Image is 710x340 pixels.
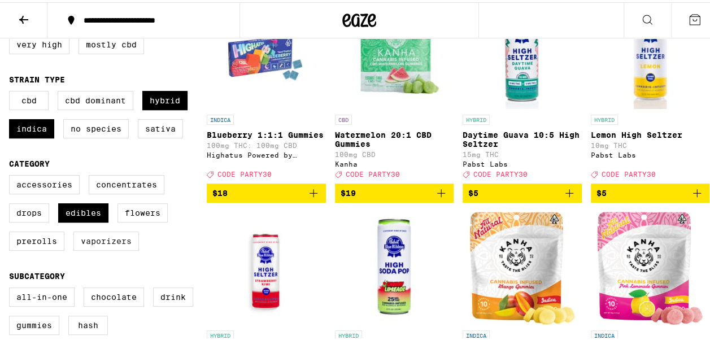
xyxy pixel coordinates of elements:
img: Pabst Labs - Strawberry Kiwi High Seltzer [210,210,323,322]
p: HYBRID [335,328,362,338]
label: Concentrates [89,173,164,192]
button: Add to bag [207,181,326,200]
label: Indica [9,117,54,136]
p: INDICA [591,328,618,338]
img: Pabst Labs - Cherry Limeade High Soda Pop Seltzer - 25mg [338,210,451,322]
p: Blueberry 1:1:1 Gummies [207,128,326,137]
label: Gummies [9,313,59,333]
label: Prerolls [9,229,64,249]
label: Vaporizers [73,229,139,249]
label: Drops [9,201,49,220]
span: Hi. Need any help? [7,8,81,17]
p: CBD [335,112,352,123]
p: 15mg THC [463,149,582,156]
label: Edibles [58,201,108,220]
label: Hybrid [142,89,188,108]
span: $5 [596,186,607,195]
span: $19 [341,186,356,195]
label: CBD Dominant [58,89,133,108]
div: Pabst Labs [463,158,582,165]
button: Add to bag [463,181,582,200]
p: INDICA [463,328,490,338]
label: Sativa [138,117,183,136]
img: Kanha - Mango Gummies [469,210,575,322]
label: Very High [9,33,69,52]
span: CODE PARTY30 [473,168,528,176]
p: Lemon High Seltzer [591,128,710,137]
div: Pabst Labs [591,149,710,156]
div: Highatus Powered by Cannabiotix [207,149,326,156]
p: Watermelon 20:1 CBD Gummies [335,128,454,146]
label: All-In-One [9,285,75,304]
span: $18 [212,186,228,195]
span: $5 [468,186,478,195]
p: HYBRID [207,328,234,338]
span: CODE PARTY30 [602,168,656,176]
span: CODE PARTY30 [217,168,272,176]
p: HYBRID [591,112,618,123]
button: Add to bag [335,181,454,200]
label: Chocolate [84,285,144,304]
p: 100mg CBD [335,149,454,156]
label: Accessories [9,173,80,192]
p: HYBRID [463,112,490,123]
legend: Category [9,157,50,166]
p: 100mg THC: 100mg CBD [207,140,326,147]
span: CODE PARTY30 [346,168,400,176]
label: Drink [153,285,193,304]
legend: Subcategory [9,269,65,278]
img: Kanha - Pink Lemonade Gummies [597,210,703,322]
label: Hash [68,313,108,333]
label: Mostly CBD [79,33,144,52]
div: Kanha [335,158,454,165]
p: Daytime Guava 10:5 High Seltzer [463,128,582,146]
label: No Species [63,117,129,136]
label: CBD [9,89,49,108]
legend: Strain Type [9,73,65,82]
label: Flowers [117,201,168,220]
p: 10mg THC [591,140,710,147]
button: Add to bag [591,181,710,200]
p: INDICA [207,112,234,123]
